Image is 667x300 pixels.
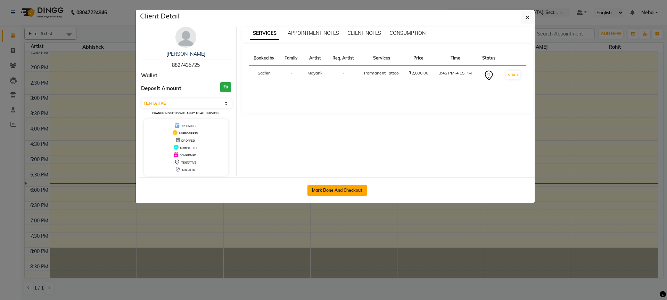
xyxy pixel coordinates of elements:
td: 3:45 PM-4:15 PM [433,66,477,86]
th: Family [280,51,303,66]
span: TENTATIVE [181,161,196,164]
div: Permanent Tattoo [363,70,400,76]
span: COMPLETED [180,146,197,150]
span: IN PROGRESS [179,132,198,135]
td: - [328,66,360,86]
span: APPOINTMENT NOTES [288,30,339,36]
span: Deposit Amount [141,85,181,93]
div: ₹2,000.00 [408,70,429,76]
span: UPCOMING [181,124,196,128]
small: Change in status will apply to all services. [152,111,220,115]
span: CONFIRMED [180,153,196,157]
span: 8827435725 [172,62,200,68]
button: Mark Done And Checkout [307,185,367,196]
td: Sachin [249,66,280,86]
th: Artist [303,51,327,66]
h3: ₹0 [220,82,231,92]
span: SERVICES [250,27,279,40]
span: Wallet [141,72,157,80]
span: Mayank [307,70,322,76]
th: Services [359,51,404,66]
h5: Client Detail [140,11,180,21]
td: - [280,66,303,86]
th: Price [404,51,433,66]
button: START [506,71,520,79]
img: avatar [175,27,196,48]
th: Status [477,51,500,66]
th: Time [433,51,477,66]
span: CLIENT NOTES [347,30,381,36]
span: CONSUMPTION [389,30,426,36]
th: Req. Artist [328,51,360,66]
a: [PERSON_NAME] [166,51,205,57]
th: Booked by [249,51,280,66]
span: DROPPED [181,139,195,142]
span: CHECK-IN [182,168,195,172]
